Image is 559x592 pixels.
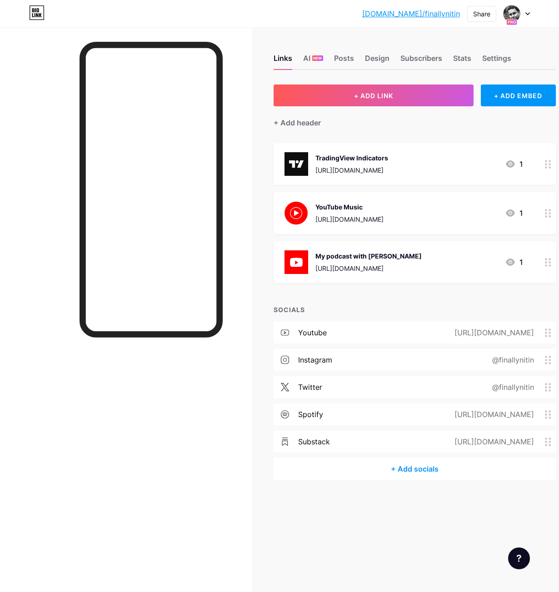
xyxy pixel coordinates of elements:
img: My podcast with Ankur Patel [284,250,308,274]
div: YouTube Music [315,202,384,212]
div: Links [274,53,292,69]
div: [URL][DOMAIN_NAME] [440,436,545,447]
div: [URL][DOMAIN_NAME] [440,327,545,338]
div: 1 [505,159,523,169]
div: TradingView Indicators [315,153,388,163]
div: twitter [298,382,322,393]
div: Stats [453,53,471,69]
div: [URL][DOMAIN_NAME] [315,264,422,273]
span: + ADD LINK [354,92,393,99]
div: 1 [505,208,523,219]
div: SOCIALS [274,305,556,314]
img: TradingView Indicators [284,152,308,176]
div: [URL][DOMAIN_NAME] [440,409,545,420]
div: My podcast with [PERSON_NAME] [315,251,422,261]
div: Posts [334,53,354,69]
img: finallynitin [503,5,520,22]
div: + Add socials [274,458,556,480]
div: Design [365,53,389,69]
div: Settings [482,53,511,69]
div: [URL][DOMAIN_NAME] [315,165,388,175]
a: [DOMAIN_NAME]/finallynitin [362,8,460,19]
div: 1 [505,257,523,268]
div: [URL][DOMAIN_NAME] [315,214,384,224]
div: AI [303,53,323,69]
button: + ADD LINK [274,85,474,106]
div: substack [298,436,330,447]
div: instagram [298,354,332,365]
span: NEW [313,55,322,61]
div: Share [473,9,490,19]
div: spotify [298,409,323,420]
div: Subscribers [400,53,442,69]
div: @finallynitin [478,382,545,393]
div: + ADD EMBED [481,85,556,106]
div: @finallynitin [478,354,545,365]
div: + Add header [274,117,321,128]
img: YouTube Music [284,201,308,225]
div: youtube [298,327,327,338]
